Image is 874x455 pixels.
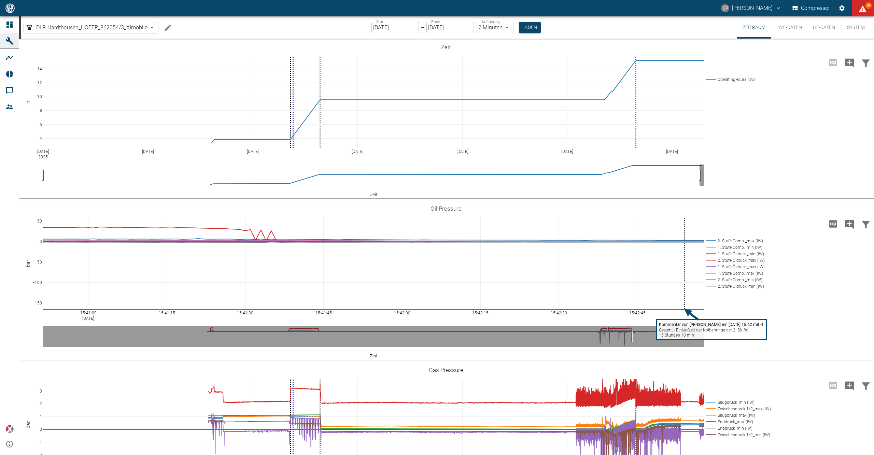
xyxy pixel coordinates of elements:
button: Zeitraum [737,16,771,39]
button: Daten filtern [858,54,874,71]
button: Kommentar hinzufügen [841,215,858,233]
span: 94 [865,2,872,9]
div: CP [721,4,729,12]
button: Live-Daten [771,16,807,39]
button: Kommentar hinzufügen [841,54,858,71]
input: DD.MM.YYYY [426,22,474,33]
button: christoph.palm@neuman-esser.com [720,2,783,14]
button: Laden [519,22,541,33]
button: System [841,16,871,39]
button: Daten filtern [858,215,874,233]
button: Compressor [791,2,832,14]
div: 2 Minuten [477,22,513,33]
p: – [421,24,424,31]
button: Daten filtern [858,376,874,394]
button: Machine bearbeiten [161,21,175,34]
label: Start [376,19,385,25]
button: Einstellungen [836,2,848,14]
button: Kommentar hinzufügen [841,376,858,394]
span: Hohe Auflösung [825,220,841,227]
img: Xplore Logo [5,425,14,433]
button: HF-Daten [807,16,841,39]
tspan: Gesamt - Einlaufzeit der Kolbenringe der 2. Stufe: [659,328,748,332]
span: Hohe Auflösung nur für Zeiträume von <3 Tagen verfügbar [825,382,841,388]
span: DLR-Hardthausen_HOFER_862054/3_XImobile [36,24,147,31]
tspan: Kommentar von [PERSON_NAME] am [DATE] 15:42 mit -1.466 [659,322,772,327]
span: Hohe Auflösung nur für Zeiträume von <3 Tagen verfügbar [825,59,841,65]
a: DLR-Hardthausen_HOFER_862054/3_XImobile [25,24,147,32]
img: logo [5,3,15,13]
label: Auflösung [481,19,500,25]
input: DD.MM.YYYY [371,22,419,33]
label: Ende [431,19,440,25]
tspan: 15 Stunden 10 min [659,333,694,338]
